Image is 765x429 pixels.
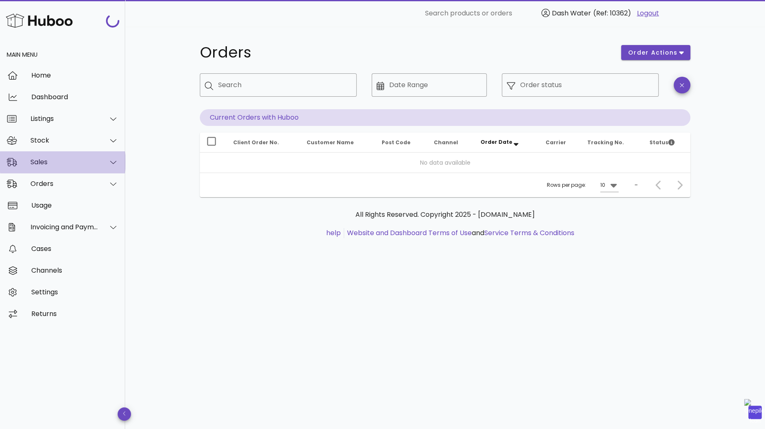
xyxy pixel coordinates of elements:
th: Carrier [539,133,581,153]
span: Carrier [546,139,566,146]
a: Service Terms & Conditions [484,228,574,238]
span: Channel [434,139,458,146]
div: 10Rows per page: [600,178,619,192]
th: Customer Name [300,133,375,153]
a: Website and Dashboard Terms of Use [347,228,472,238]
div: Settings [31,288,118,296]
div: Usage [31,201,118,209]
a: Logout [637,8,659,18]
div: Dashboard [31,93,118,101]
span: Order Date [481,138,512,146]
div: Rows per page: [547,173,619,197]
span: Tracking No. [587,139,624,146]
th: Tracking No. [581,133,643,153]
p: All Rights Reserved. Copyright 2025 - [DOMAIN_NAME] [206,210,684,220]
div: Returns [31,310,118,318]
li: and [344,228,574,238]
div: Listings [30,115,98,123]
th: Status [643,133,690,153]
th: Channel [427,133,474,153]
a: help [326,228,341,238]
div: Invoicing and Payments [30,223,98,231]
div: Sales [30,158,98,166]
span: Dash Water [552,8,591,18]
div: – [634,181,638,189]
p: Current Orders with Huboo [200,109,690,126]
span: Client Order No. [233,139,279,146]
span: Post Code [382,139,410,146]
span: order actions [628,48,678,57]
div: Home [31,71,118,79]
img: Huboo Logo [6,12,73,30]
span: (Ref: 10362) [593,8,631,18]
div: 10 [600,181,605,189]
div: Orders [30,180,98,188]
td: No data available [200,153,690,173]
h1: Orders [200,45,611,60]
span: Status [649,139,674,146]
div: Stock [30,136,98,144]
div: Channels [31,266,118,274]
button: order actions [621,45,690,60]
th: Order Date: Sorted descending. Activate to remove sorting. [474,133,539,153]
th: Client Order No. [226,133,300,153]
span: Customer Name [307,139,354,146]
div: Cases [31,245,118,253]
th: Post Code [375,133,427,153]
